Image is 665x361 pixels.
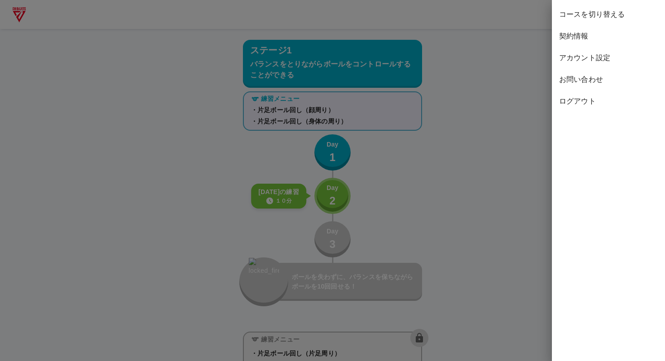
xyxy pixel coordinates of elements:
[552,25,665,47] div: 契約情報
[559,9,658,20] span: コースを切り替える
[559,96,658,107] span: ログアウト
[559,31,658,42] span: 契約情報
[552,47,665,69] div: アカウント設定
[552,90,665,112] div: ログアウト
[552,69,665,90] div: お問い合わせ
[552,4,665,25] div: コースを切り替える
[559,52,658,63] span: アカウント設定
[559,74,658,85] span: お問い合わせ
